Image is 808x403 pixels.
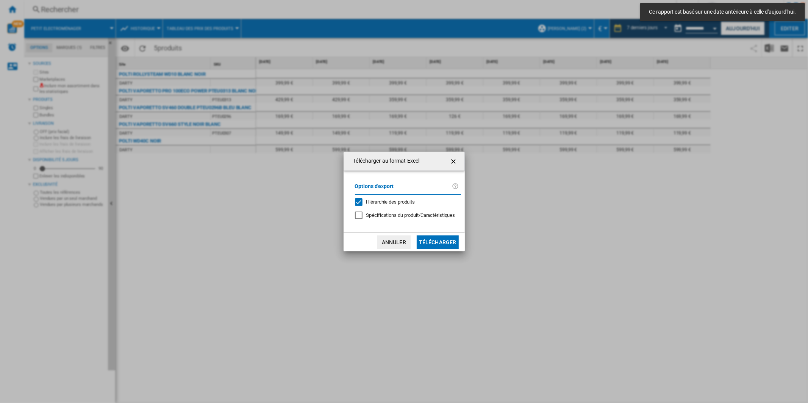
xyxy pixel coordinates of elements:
[366,212,455,218] span: Spécifications du produit/Caractéristiques
[447,154,462,169] button: getI18NText('BUTTONS.CLOSE_DIALOG')
[355,182,452,196] label: Options d'export
[417,235,459,249] button: Télécharger
[377,235,411,249] button: Annuler
[647,8,798,16] span: Ce rapport est basé sur une date antérieure à celle d'aujourd'hui.
[350,157,420,165] h4: Télécharger au format Excel
[450,157,459,166] ng-md-icon: getI18NText('BUTTONS.CLOSE_DIALOG')
[366,199,415,205] span: Hiérarchie des produits
[355,199,455,206] md-checkbox: Hiérarchie des produits
[366,212,455,219] div: S'applique uniquement à la vision catégorie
